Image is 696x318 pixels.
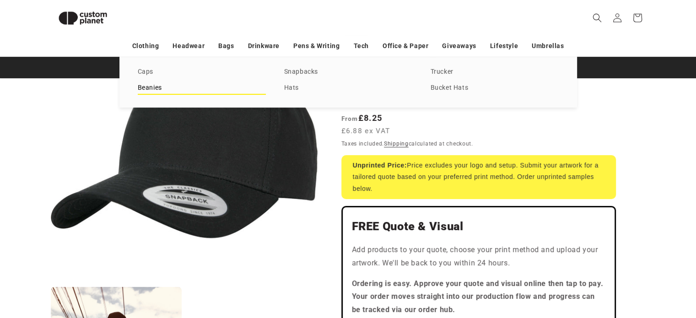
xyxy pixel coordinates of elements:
strong: £8.25 [341,113,383,123]
strong: Unprinted Price: [353,162,407,169]
summary: Search [587,8,607,28]
span: From [341,115,358,122]
p: Add products to your quote, choose your print method and upload your artwork. We'll be back to yo... [352,243,605,270]
a: Drinkware [248,38,280,54]
h2: FREE Quote & Visual [352,219,605,234]
a: Clothing [132,38,159,54]
span: £6.88 ex VAT [341,126,390,136]
a: Umbrellas [532,38,564,54]
iframe: Chat Widget [543,219,696,318]
div: Taxes included. calculated at checkout. [341,139,616,148]
a: Lifestyle [490,38,518,54]
a: Bucket Hats [431,82,559,94]
a: Pens & Writing [293,38,340,54]
a: Tech [353,38,368,54]
a: Hats [284,82,412,94]
a: Giveaways [442,38,476,54]
strong: Ordering is easy. Approve your quote and visual online then tap to pay. Your order moves straight... [352,279,604,314]
a: Headwear [173,38,205,54]
a: Shipping [384,140,409,147]
a: Office & Paper [383,38,428,54]
div: Price excludes your logo and setup. Submit your artwork for a tailored quote based on your prefer... [341,156,616,199]
a: Bags [218,38,234,54]
a: Beanies [138,82,266,94]
a: Trucker [431,66,559,78]
a: Snapbacks [284,66,412,78]
img: Custom Planet [51,4,115,32]
a: Caps [138,66,266,78]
